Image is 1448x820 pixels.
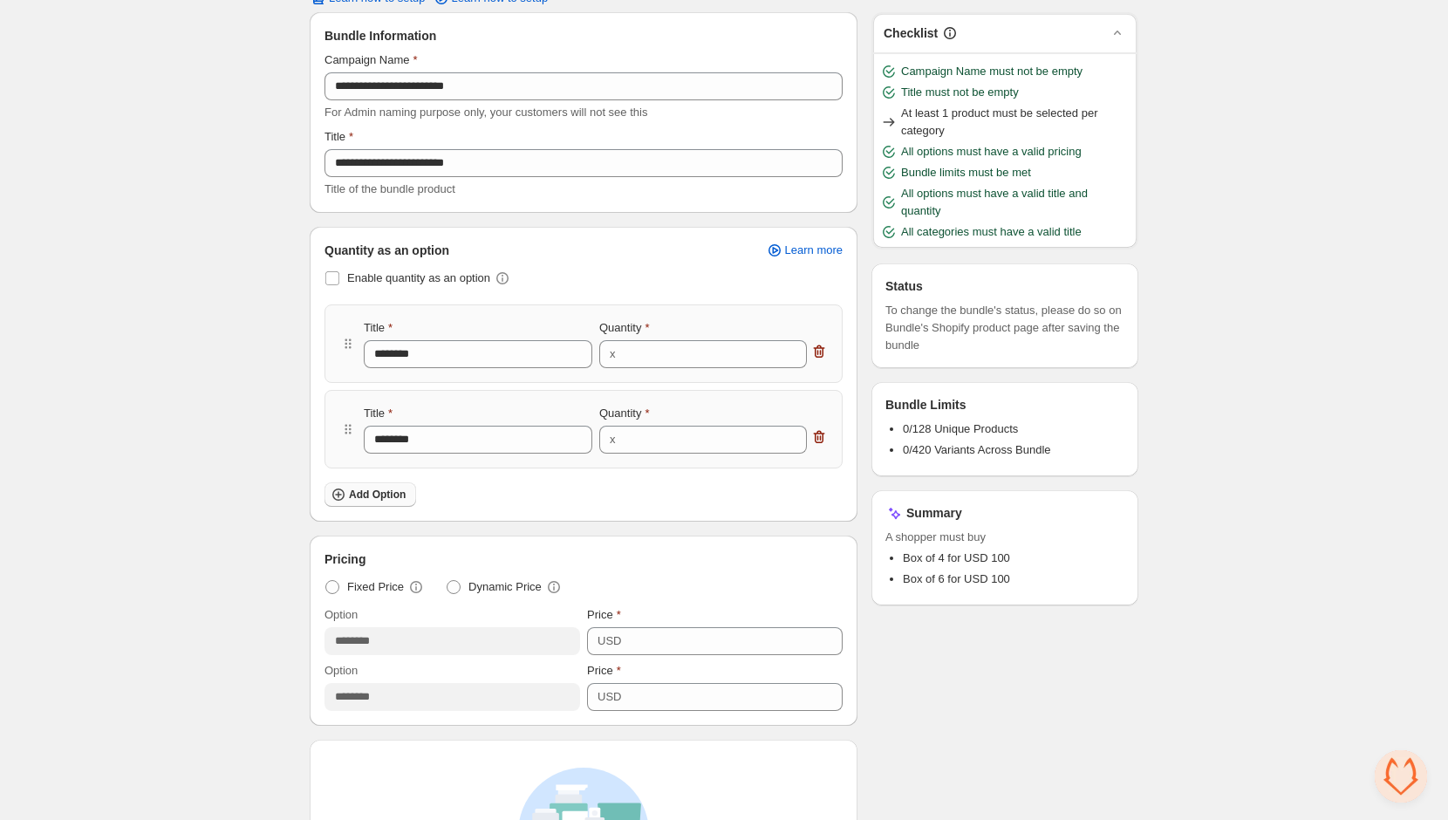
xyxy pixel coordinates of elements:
[901,185,1130,220] span: All options must have a valid title and quantity
[903,422,1018,435] span: 0/128 Unique Products
[598,688,621,706] div: USD
[324,51,418,69] label: Campaign Name
[610,431,616,448] div: x
[324,27,436,44] span: Bundle Information
[901,223,1082,241] span: All categories must have a valid title
[599,319,649,337] label: Quantity
[364,405,393,422] label: Title
[347,578,404,596] span: Fixed Price
[884,24,938,42] h3: Checklist
[885,277,923,295] h3: Status
[906,504,962,522] h3: Summary
[885,302,1124,354] span: To change the bundle's status, please do so on Bundle's Shopify product page after saving the bundle
[324,242,449,259] span: Quantity as an option
[324,606,358,624] label: Option
[901,164,1031,181] span: Bundle limits must be met
[885,529,1124,546] span: A shopper must buy
[347,271,490,284] span: Enable quantity as an option
[599,405,649,422] label: Quantity
[901,105,1130,140] span: At least 1 product must be selected per category
[324,128,353,146] label: Title
[785,243,843,257] span: Learn more
[903,571,1124,588] li: Box of 6 for USD 100
[587,662,621,680] label: Price
[901,63,1083,80] span: Campaign Name must not be empty
[1375,750,1427,803] a: Open chat
[598,632,621,650] div: USD
[364,319,393,337] label: Title
[324,550,365,568] span: Pricing
[324,482,416,507] button: Add Option
[349,488,406,502] span: Add Option
[903,550,1124,567] li: Box of 4 for USD 100
[324,182,455,195] span: Title of the bundle product
[610,345,616,363] div: x
[885,396,966,413] h3: Bundle Limits
[901,143,1082,161] span: All options must have a valid pricing
[901,84,1019,101] span: Title must not be empty
[324,662,358,680] label: Option
[324,106,647,119] span: For Admin naming purpose only, your customers will not see this
[587,606,621,624] label: Price
[755,238,853,263] a: Learn more
[903,443,1051,456] span: 0/420 Variants Across Bundle
[468,578,542,596] span: Dynamic Price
